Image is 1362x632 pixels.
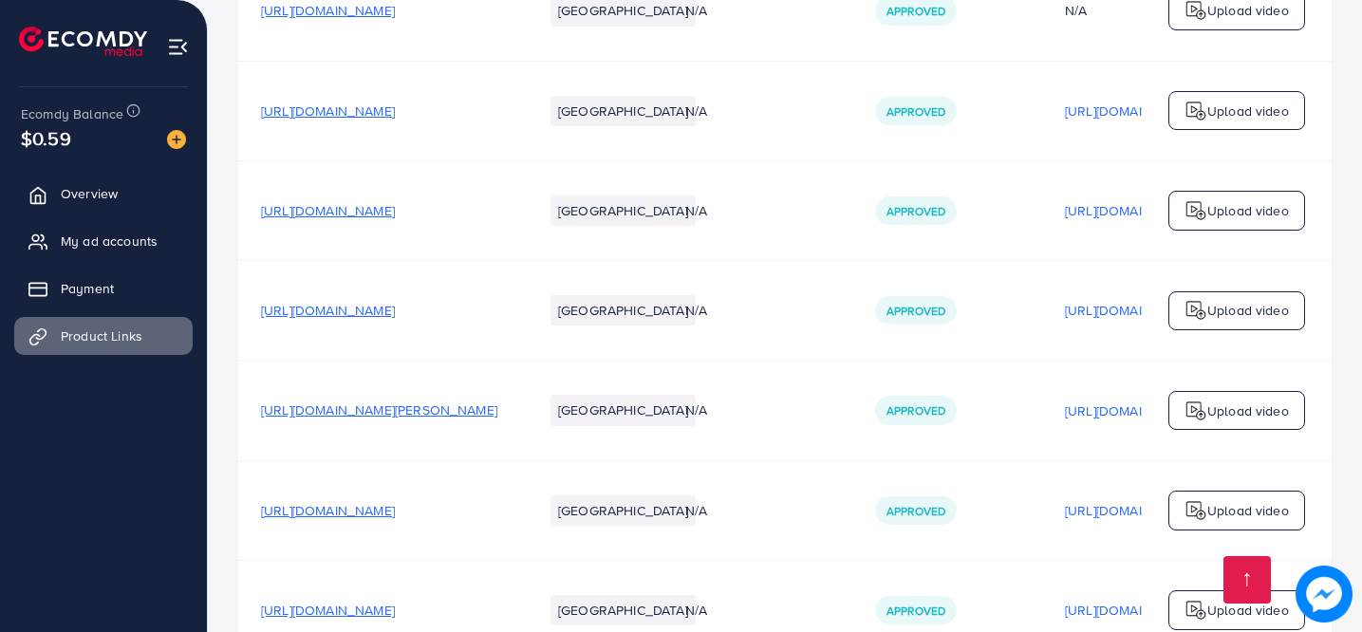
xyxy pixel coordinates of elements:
span: [URL][DOMAIN_NAME] [261,102,395,121]
img: logo [1185,400,1207,422]
span: Ecomdy Balance [21,104,123,123]
p: [URL][DOMAIN_NAME] [1065,199,1199,222]
span: N/A [685,400,707,419]
a: Overview [14,175,193,213]
span: [URL][DOMAIN_NAME] [261,501,395,520]
li: [GEOGRAPHIC_DATA] [550,495,696,526]
span: [URL][DOMAIN_NAME] [261,1,395,20]
p: Upload video [1207,100,1289,122]
span: N/A [685,102,707,121]
img: logo [1185,199,1207,222]
span: [URL][DOMAIN_NAME][PERSON_NAME] [261,400,497,419]
span: Approved [886,503,945,519]
span: Payment [61,279,114,298]
p: Upload video [1207,299,1289,322]
span: Approved [886,603,945,619]
li: [GEOGRAPHIC_DATA] [550,195,696,226]
span: Approved [886,103,945,120]
span: [URL][DOMAIN_NAME] [261,601,395,620]
span: Product Links [61,326,142,345]
a: My ad accounts [14,222,193,260]
img: image [167,130,186,149]
img: logo [1185,100,1207,122]
span: N/A [685,601,707,620]
span: N/A [685,1,707,20]
img: image [1296,566,1353,623]
p: Upload video [1207,199,1289,222]
img: logo [1185,299,1207,322]
span: [URL][DOMAIN_NAME] [261,201,395,220]
span: Approved [886,402,945,418]
a: Payment [14,270,193,307]
span: Approved [886,3,945,19]
img: menu [167,36,189,58]
li: [GEOGRAPHIC_DATA] [550,595,696,625]
p: [URL][DOMAIN_NAME] [1065,299,1199,322]
span: My ad accounts [61,232,158,251]
span: $0.59 [21,124,71,152]
li: [GEOGRAPHIC_DATA] [550,96,696,126]
p: Upload video [1207,499,1289,522]
div: N/A [1065,1,1199,20]
a: Product Links [14,317,193,355]
p: Upload video [1207,599,1289,622]
span: Approved [886,303,945,319]
p: [URL][DOMAIN_NAME] [1065,599,1199,622]
p: [URL][DOMAIN_NAME] [1065,499,1199,522]
p: [URL][DOMAIN_NAME] [1065,400,1199,422]
img: logo [1185,599,1207,622]
p: [URL][DOMAIN_NAME] [1065,100,1199,122]
img: logo [19,27,147,56]
span: N/A [685,301,707,320]
span: Approved [886,203,945,219]
li: [GEOGRAPHIC_DATA] [550,395,696,425]
img: logo [1185,499,1207,522]
span: Overview [61,184,118,203]
span: N/A [685,501,707,520]
p: Upload video [1207,400,1289,422]
span: [URL][DOMAIN_NAME] [261,301,395,320]
li: [GEOGRAPHIC_DATA] [550,295,696,325]
span: N/A [685,201,707,220]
